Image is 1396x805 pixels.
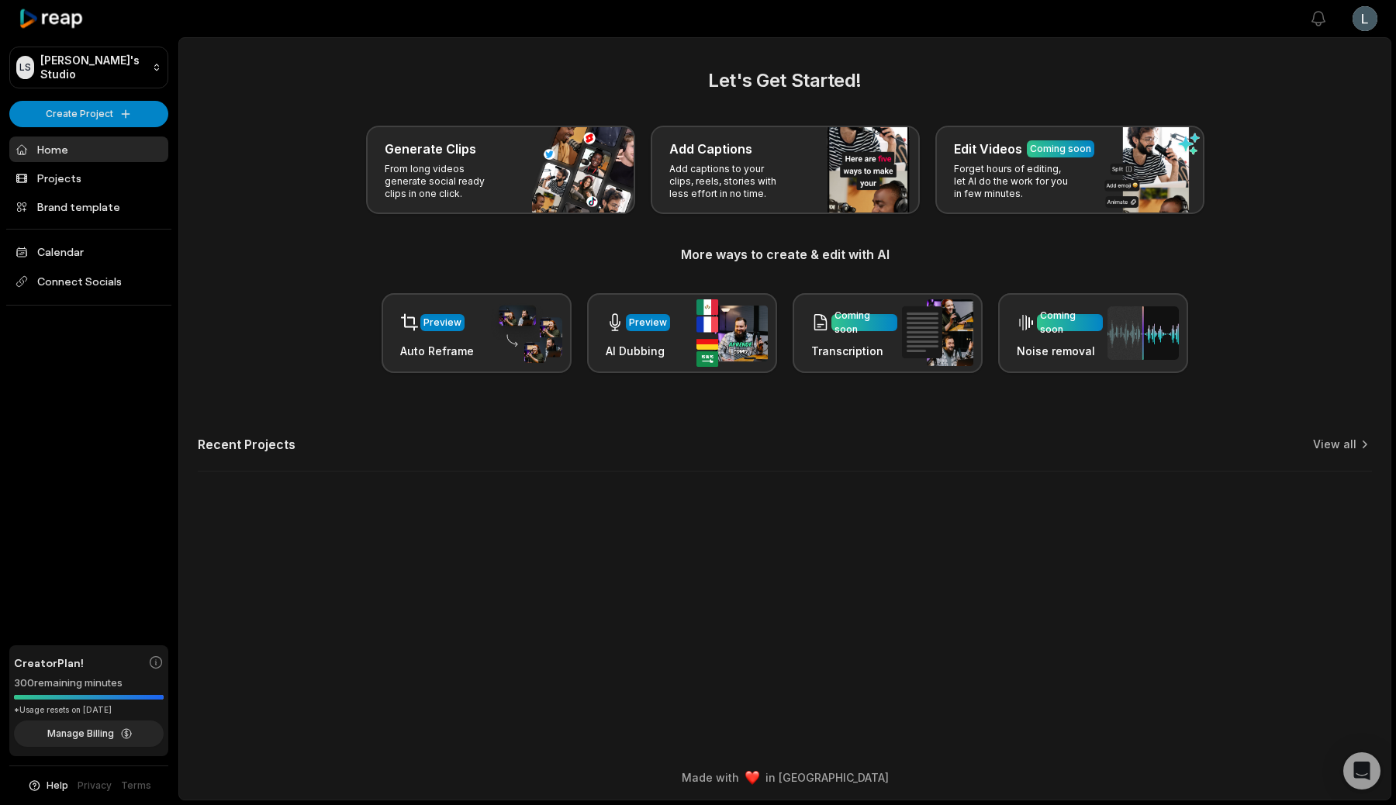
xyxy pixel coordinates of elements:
a: Calendar [9,239,168,264]
h3: AI Dubbing [606,343,670,359]
span: Help [47,779,68,793]
h3: Edit Videos [954,140,1022,158]
h2: Recent Projects [198,437,295,452]
img: ai_dubbing.png [696,299,768,367]
div: Preview [629,316,667,330]
h3: Noise removal [1017,343,1103,359]
img: noise_removal.png [1107,306,1179,360]
p: From long videos generate social ready clips in one click. [385,163,505,200]
a: Home [9,136,168,162]
div: Coming soon [1030,142,1091,156]
div: LS [16,56,34,79]
h3: More ways to create & edit with AI [198,245,1372,264]
a: Brand template [9,194,168,219]
div: Coming soon [1040,309,1100,337]
div: Preview [423,316,461,330]
p: [PERSON_NAME]'s Studio [40,54,146,81]
span: Creator Plan! [14,655,84,671]
a: Terms [121,779,151,793]
img: heart emoji [745,771,759,785]
button: Help [27,779,68,793]
h3: Generate Clips [385,140,476,158]
img: auto_reframe.png [491,303,562,364]
a: Privacy [78,779,112,793]
h2: Let's Get Started! [198,67,1372,95]
h3: Transcription [811,343,897,359]
div: 300 remaining minutes [14,675,164,691]
button: Manage Billing [14,720,164,747]
img: transcription.png [902,299,973,366]
button: Create Project [9,101,168,127]
div: *Usage resets on [DATE] [14,704,164,716]
h3: Auto Reframe [400,343,474,359]
a: View all [1313,437,1356,452]
a: Projects [9,165,168,191]
p: Forget hours of editing, let AI do the work for you in few minutes. [954,163,1074,200]
div: Open Intercom Messenger [1343,752,1380,789]
h3: Add Captions [669,140,752,158]
div: Made with in [GEOGRAPHIC_DATA] [193,769,1377,786]
p: Add captions to your clips, reels, stories with less effort in no time. [669,163,790,200]
span: Connect Socials [9,268,168,295]
div: Coming soon [834,309,894,337]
